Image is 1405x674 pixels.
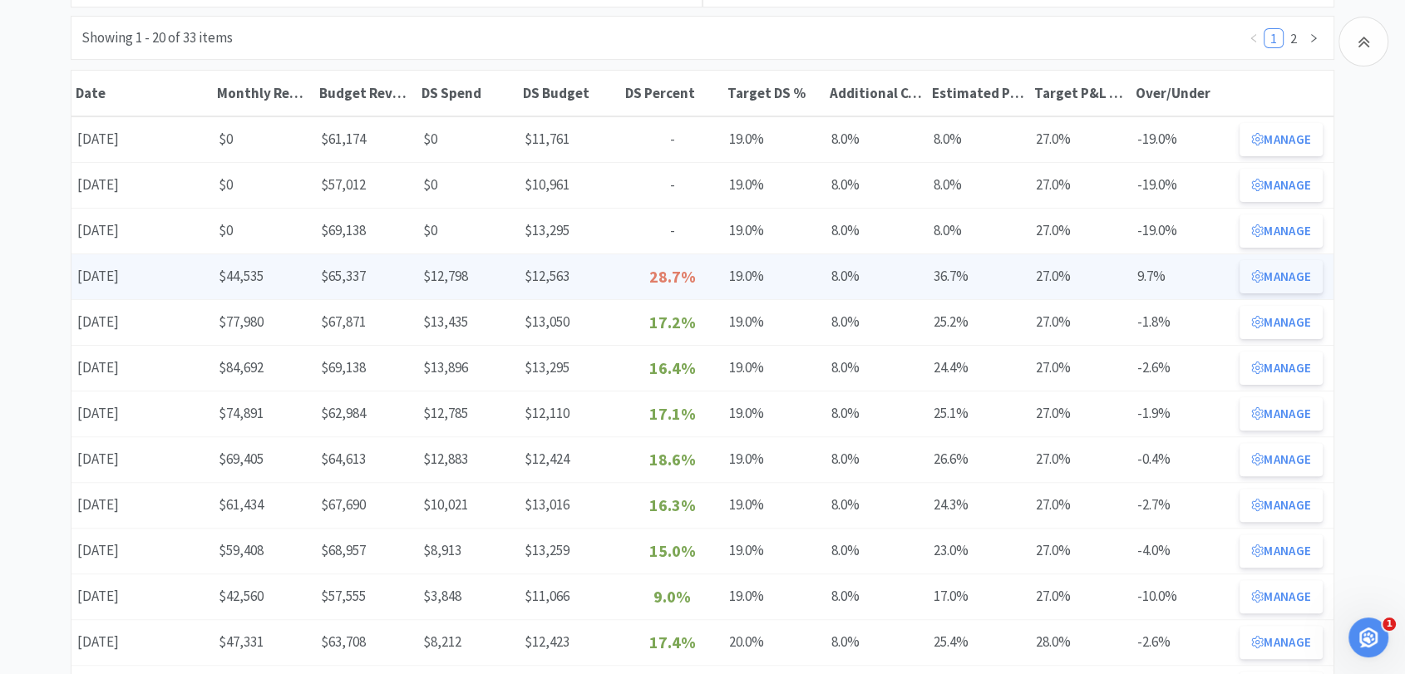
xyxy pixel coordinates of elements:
[321,450,366,468] span: $64,613
[1244,28,1264,48] li: Previous Page
[1284,28,1304,48] li: 2
[928,168,1030,202] div: 8.0%
[1240,169,1323,202] button: Manage
[1348,617,1388,657] iframe: Intercom live chat
[1131,534,1234,568] div: -4.0%
[1264,29,1283,47] a: 1
[71,214,213,248] div: [DATE]
[1131,168,1234,202] div: -19.0%
[928,396,1030,430] div: 25.1%
[830,84,924,102] div: Additional COS %
[219,541,264,559] span: $59,408
[627,355,717,381] p: 16.4%
[71,168,213,202] div: [DATE]
[321,221,366,239] span: $69,138
[826,396,928,430] div: 8.0%
[723,488,826,522] div: 19.0%
[1240,306,1323,339] button: Manage
[1029,305,1131,339] div: 27.0%
[71,579,213,613] div: [DATE]
[423,358,468,376] span: $13,896
[219,358,264,376] span: $84,692
[723,305,826,339] div: 19.0%
[321,632,366,651] span: $63,708
[423,404,468,422] span: $12,785
[1249,33,1259,43] i: icon: left
[1029,579,1131,613] div: 27.0%
[1131,442,1234,476] div: -0.4%
[1240,580,1323,613] button: Manage
[723,579,826,613] div: 19.0%
[1029,442,1131,476] div: 27.0%
[525,495,569,514] span: $13,016
[928,122,1030,156] div: 8.0%
[826,488,928,522] div: 8.0%
[321,541,366,559] span: $68,957
[321,130,366,148] span: $61,174
[928,351,1030,385] div: 24.4%
[421,84,515,102] div: DS Spend
[627,401,717,427] p: 17.1%
[71,259,213,293] div: [DATE]
[723,168,826,202] div: 19.0%
[71,122,213,156] div: [DATE]
[219,130,233,148] span: $0
[321,358,366,376] span: $69,138
[525,404,569,422] span: $12,110
[525,221,569,239] span: $13,295
[71,351,213,385] div: [DATE]
[321,267,366,285] span: $65,337
[627,309,717,336] p: 17.2%
[525,267,569,285] span: $12,563
[627,219,717,242] p: -
[1029,122,1131,156] div: 27.0%
[1240,397,1323,430] button: Manage
[627,492,717,519] p: 16.3%
[723,625,826,659] div: 20.0%
[826,579,928,613] div: 8.0%
[1033,84,1127,102] div: Target P&L COS %
[928,625,1030,659] div: 25.4%
[723,351,826,385] div: 19.0%
[219,312,264,331] span: $77,980
[1309,33,1319,43] i: icon: right
[423,450,468,468] span: $12,883
[423,541,461,559] span: $8,913
[219,267,264,285] span: $44,535
[1383,617,1396,631] span: 1
[423,175,437,194] span: $0
[525,541,569,559] span: $13,259
[1240,626,1323,659] button: Manage
[826,259,928,293] div: 8.0%
[1131,579,1234,613] div: -10.0%
[423,312,468,331] span: $13,435
[1029,214,1131,248] div: 27.0%
[1240,214,1323,248] button: Manage
[928,534,1030,568] div: 23.0%
[826,305,928,339] div: 8.0%
[525,130,569,148] span: $11,761
[627,128,717,150] p: -
[217,84,311,102] div: Monthly Revenue
[1029,168,1131,202] div: 27.0%
[219,632,264,651] span: $47,331
[1131,122,1234,156] div: -19.0%
[1131,305,1234,339] div: -1.8%
[928,579,1030,613] div: 17.0%
[219,450,264,468] span: $69,405
[71,488,213,522] div: [DATE]
[423,221,437,239] span: $0
[826,168,928,202] div: 8.0%
[723,259,826,293] div: 19.0%
[1131,396,1234,430] div: -1.9%
[723,122,826,156] div: 19.0%
[525,632,569,651] span: $12,423
[625,84,719,102] div: DS Percent
[1029,488,1131,522] div: 27.0%
[525,450,569,468] span: $12,424
[928,214,1030,248] div: 8.0%
[76,84,209,102] div: Date
[321,312,366,331] span: $67,871
[1240,534,1323,568] button: Manage
[423,495,468,514] span: $10,021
